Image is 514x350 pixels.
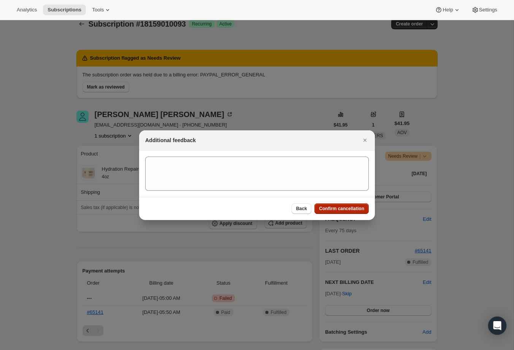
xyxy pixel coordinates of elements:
[145,136,196,144] h2: Additional feedback
[479,7,497,13] span: Settings
[430,5,465,15] button: Help
[360,135,370,146] button: Close
[443,7,453,13] span: Help
[43,5,86,15] button: Subscriptions
[488,317,506,335] div: Open Intercom Messenger
[319,206,364,212] span: Confirm cancellation
[12,5,41,15] button: Analytics
[48,7,81,13] span: Subscriptions
[87,5,116,15] button: Tools
[17,7,37,13] span: Analytics
[467,5,502,15] button: Settings
[92,7,104,13] span: Tools
[296,206,307,212] span: Back
[292,203,312,214] button: Back
[314,203,369,214] button: Confirm cancellation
